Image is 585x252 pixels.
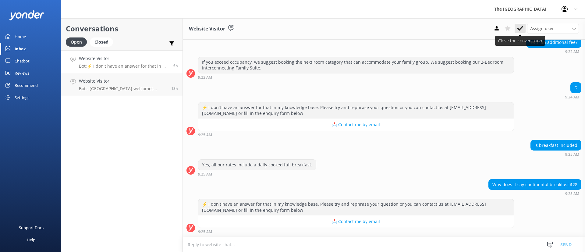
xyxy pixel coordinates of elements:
p: Bot: - [GEOGRAPHIC_DATA] welcomes guests of all ages and is family-friendly. - Sanctuary Rarotong... [79,86,167,91]
div: Support Docs [19,222,44,234]
div: Home [15,30,26,43]
span: Sep 12 2025 01:47am (UTC -10:00) Pacific/Honolulu [171,86,178,91]
strong: 9:25 AM [565,153,579,156]
div: Sep 12 2025 09:24am (UTC -10:00) Pacific/Honolulu [565,95,581,99]
div: Yes, all our rates include a daily cooked full breakfast. [198,160,316,170]
a: Website VisitorBot:- [GEOGRAPHIC_DATA] welcomes guests of all ages and is family-friendly. - Sanc... [61,73,183,96]
a: Open [66,38,90,45]
div: Settings [15,91,29,104]
div: Why does it say continental breakfast $28 [489,179,581,190]
strong: 9:25 AM [198,230,212,234]
h3: Website Visitor [189,25,225,33]
a: Website VisitorBot:⚡ I don't have an answer for that in my knowledge base. Please try and rephras... [61,50,183,73]
h4: Website Visitor [79,55,169,62]
span: Sep 12 2025 09:25am (UTC -10:00) Pacific/Honolulu [173,63,178,68]
div: Sep 12 2025 09:25am (UTC -10:00) Pacific/Honolulu [198,229,514,234]
button: 📩 Contact me by email [198,119,514,131]
div: Sep 12 2025 09:22am (UTC -10:00) Pacific/Honolulu [198,75,514,79]
h2: Conversations [66,23,178,34]
strong: 9:25 AM [565,192,579,196]
strong: 9:24 AM [565,95,579,99]
div: Recommend [15,79,38,91]
span: Assign user [530,25,554,32]
div: Help [27,234,35,246]
div: With an additional fee? [526,37,581,48]
div: D [571,83,581,93]
p: Bot: ⚡ I don't have an answer for that in my knowledge base. Please try and rephrase your questio... [79,63,169,69]
div: If you exceed occupancy, we suggest booking the next room category that can accommodate your fami... [198,57,514,73]
div: Inbox [15,43,26,55]
div: Sep 12 2025 09:25am (UTC -10:00) Pacific/Honolulu [530,152,581,156]
strong: 9:25 AM [198,133,212,137]
h4: Website Visitor [79,78,167,84]
button: 📩 Contact me by email [198,215,514,228]
div: Sep 12 2025 09:25am (UTC -10:00) Pacific/Honolulu [198,172,316,176]
strong: 9:25 AM [198,172,212,176]
div: Is breakfast included [531,140,581,151]
a: Closed [90,38,116,45]
div: ⚡ I don't have an answer for that in my knowledge base. Please try and rephrase your question or ... [198,102,514,119]
div: Assign User [527,24,579,34]
div: Chatbot [15,55,30,67]
div: Sep 12 2025 09:25am (UTC -10:00) Pacific/Honolulu [198,133,514,137]
div: Reviews [15,67,29,79]
strong: 9:22 AM [198,76,212,79]
div: ⚡ I don't have an answer for that in my knowledge base. Please try and rephrase your question or ... [198,199,514,215]
div: Open [66,37,87,47]
div: Sep 12 2025 09:25am (UTC -10:00) Pacific/Honolulu [488,191,581,196]
div: Closed [90,37,113,47]
div: Sep 12 2025 09:22am (UTC -10:00) Pacific/Honolulu [526,49,581,54]
img: yonder-white-logo.png [9,10,44,20]
strong: 9:22 AM [565,50,579,54]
